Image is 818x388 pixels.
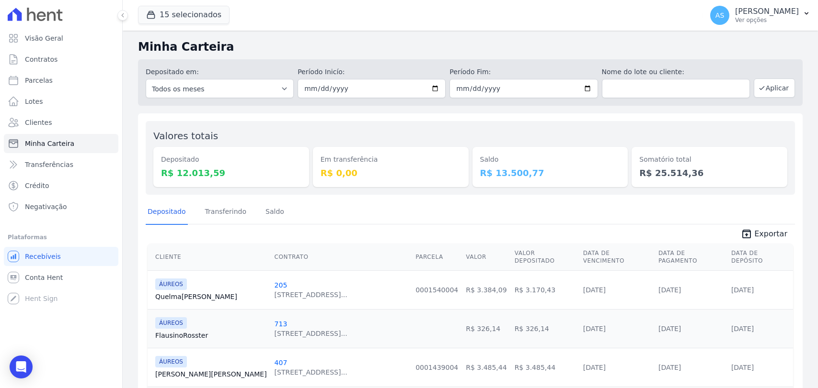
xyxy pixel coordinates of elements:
[754,228,787,240] span: Exportar
[727,244,793,271] th: Data de Depósito
[462,348,510,387] td: R$ 3.485,44
[511,270,579,309] td: R$ 3.170,43
[155,369,267,379] a: [PERSON_NAME][PERSON_NAME]
[4,92,118,111] a: Lotes
[25,97,43,106] span: Lotes
[8,232,115,243] div: Plataformas
[4,176,118,195] a: Crédito
[735,16,799,24] p: Ver opções
[602,67,750,77] label: Nome do lote ou cliente:
[146,200,188,225] a: Depositado
[275,281,288,289] a: 205
[25,55,58,64] span: Contratos
[731,364,754,371] a: [DATE]
[511,244,579,271] th: Valor Depositado
[462,270,510,309] td: R$ 3.384,09
[583,364,606,371] a: [DATE]
[655,244,727,271] th: Data de Pagamento
[639,166,780,179] dd: R$ 25.514,36
[25,202,67,211] span: Negativação
[480,155,621,165] dt: Saldo
[4,113,118,132] a: Clientes
[25,252,61,261] span: Recebíveis
[275,367,347,377] div: [STREET_ADDRESS]...
[275,320,288,328] a: 713
[155,317,187,329] span: ÁUREOS
[4,50,118,69] a: Contratos
[161,155,301,165] dt: Depositado
[203,200,249,225] a: Transferindo
[146,68,199,76] label: Depositado em:
[412,244,462,271] th: Parcela
[579,244,655,271] th: Data de Vencimento
[703,2,818,29] button: AS [PERSON_NAME] Ver opções
[583,325,606,333] a: [DATE]
[264,200,286,225] a: Saldo
[658,286,681,294] a: [DATE]
[4,155,118,174] a: Transferências
[275,290,347,299] div: [STREET_ADDRESS]...
[275,329,347,338] div: [STREET_ADDRESS]...
[511,309,579,348] td: R$ 326,14
[735,7,799,16] p: [PERSON_NAME]
[462,244,510,271] th: Valor
[4,29,118,48] a: Visão Geral
[321,166,461,179] dd: R$ 0,00
[415,364,458,371] a: 0001439004
[25,273,63,282] span: Conta Hent
[153,130,218,142] label: Valores totais
[731,286,754,294] a: [DATE]
[148,244,271,271] th: Cliente
[715,12,724,19] span: AS
[4,247,118,266] a: Recebíveis
[25,139,74,148] span: Minha Carteira
[161,166,301,179] dd: R$ 12.013,59
[138,38,803,55] h2: Minha Carteira
[275,359,288,366] a: 407
[25,181,49,190] span: Crédito
[480,166,621,179] dd: R$ 13.500,77
[583,286,606,294] a: [DATE]
[4,71,118,90] a: Parcelas
[155,331,267,340] a: FlausinoRosster
[449,67,598,77] label: Período Fim:
[271,244,412,271] th: Contrato
[731,325,754,333] a: [DATE]
[25,33,63,43] span: Visão Geral
[658,364,681,371] a: [DATE]
[155,278,187,290] span: ÁUREOS
[511,348,579,387] td: R$ 3.485,44
[321,155,461,165] dt: Em transferência
[25,160,73,169] span: Transferências
[155,292,267,301] a: Quelma[PERSON_NAME]
[298,67,446,77] label: Período Inicío:
[25,76,53,85] span: Parcelas
[4,268,118,287] a: Conta Hent
[25,118,52,127] span: Clientes
[741,228,752,240] i: unarchive
[733,228,795,242] a: unarchive Exportar
[462,309,510,348] td: R$ 326,14
[639,155,780,165] dt: Somatório total
[4,134,118,153] a: Minha Carteira
[754,78,795,98] button: Aplicar
[415,286,458,294] a: 0001540004
[10,355,33,378] div: Open Intercom Messenger
[658,325,681,333] a: [DATE]
[155,356,187,367] span: ÁUREOS
[138,6,230,24] button: 15 selecionados
[4,197,118,216] a: Negativação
